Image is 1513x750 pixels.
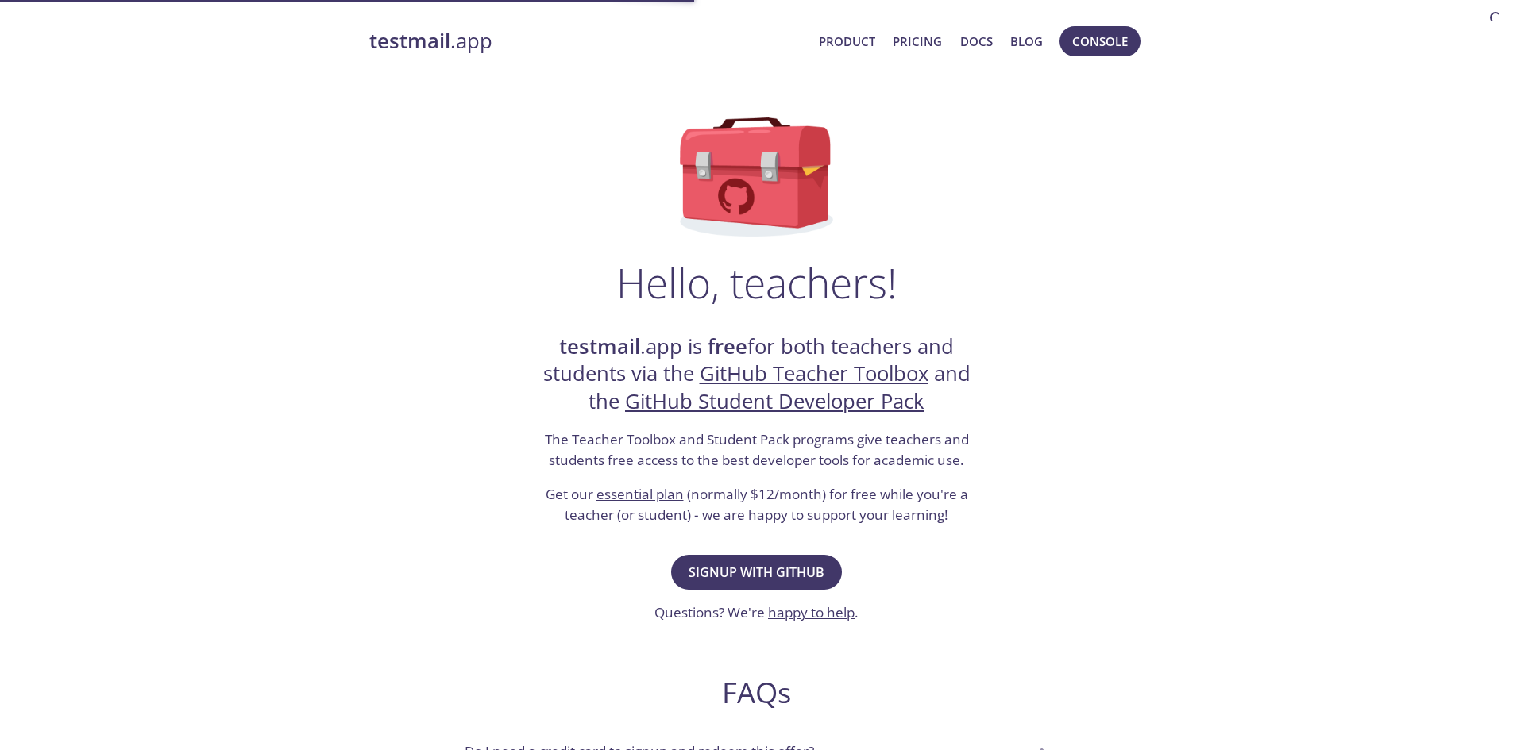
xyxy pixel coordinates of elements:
[671,555,842,590] button: Signup with GitHub
[616,259,897,306] h1: Hello, teachers!
[819,31,875,52] a: Product
[538,429,975,470] h3: The Teacher Toolbox and Student Pack programs give teachers and students free access to the best ...
[1010,31,1043,52] a: Blog
[559,333,640,360] strong: testmail
[768,603,855,621] a: happy to help
[1059,26,1141,56] button: Console
[369,28,807,55] a: testmail.app
[708,333,747,360] strong: free
[452,675,1062,710] h2: FAQs
[625,387,924,415] a: GitHub Student Developer Pack
[369,27,450,55] strong: testmail
[538,484,975,525] h3: Get our (normally $12/month) for free while you're a teacher (or student) - we are happy to suppo...
[689,561,824,583] span: Signup with GitHub
[960,31,993,52] a: Docs
[680,117,833,237] img: github-teacher-toolbox.png
[538,333,975,415] h2: .app is for both teachers and students via the and the
[654,602,859,623] h3: Questions? We're .
[596,485,684,503] a: essential plan
[1072,31,1128,52] span: Console
[893,31,942,52] a: Pricing
[700,360,928,387] a: GitHub Teacher Toolbox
